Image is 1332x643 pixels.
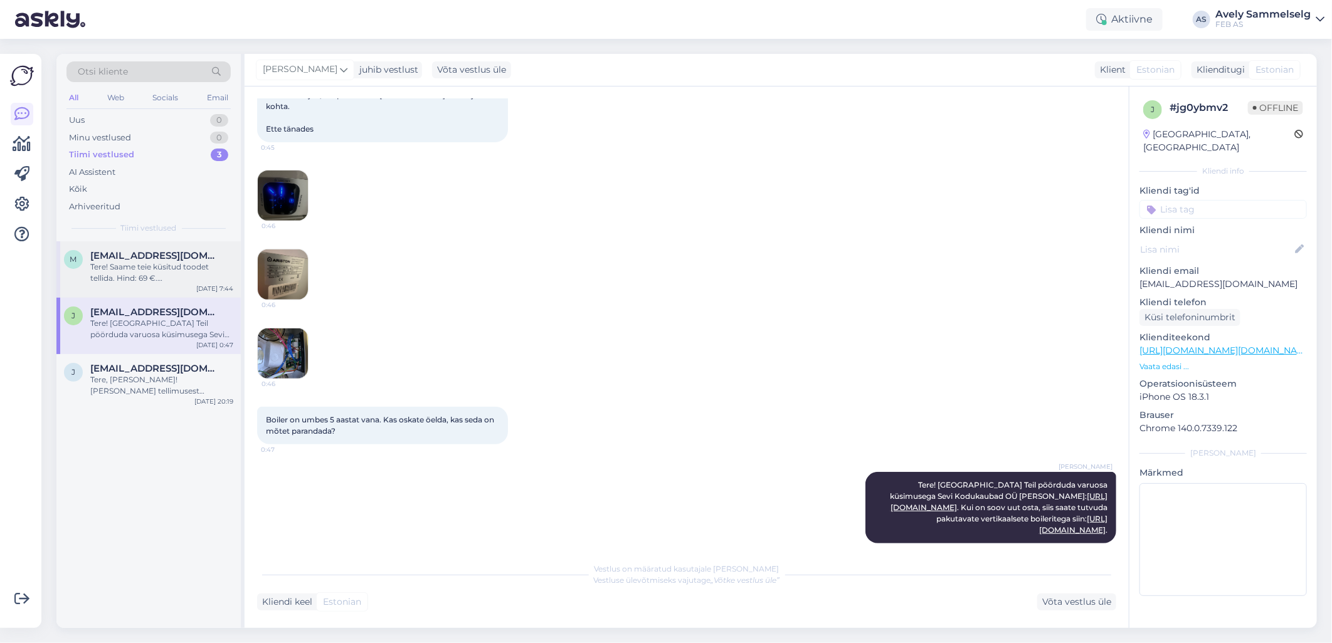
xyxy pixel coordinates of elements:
[1059,462,1113,471] span: [PERSON_NAME]
[69,183,87,196] div: Kõik
[258,170,308,221] img: Attachment
[1065,544,1113,553] span: 8:08
[90,306,221,318] span: jaanikaju@gmail.com
[1139,466,1307,479] p: Märkmed
[121,222,177,234] span: Tiimi vestlused
[1037,593,1116,610] div: Võta vestlus üle
[1139,345,1313,356] a: [URL][DOMAIN_NAME][DOMAIN_NAME]
[1139,409,1307,422] p: Brauser
[1086,8,1163,31] div: Aktiivne
[150,90,181,106] div: Socials
[69,114,85,127] div: Uus
[1139,224,1307,237] p: Kliendi nimi
[1136,63,1175,76] span: Estonian
[1139,422,1307,435] p: Chrome 140.0.7339.122
[1151,105,1155,114] span: j
[354,63,418,76] div: juhib vestlust
[69,132,131,144] div: Minu vestlused
[90,261,233,284] div: Tere! Saame teie küsitud toodet tellida. Hind: 69 €. [GEOGRAPHIC_DATA] on kuskil 2 nädalat. Kui s...
[258,328,308,379] img: Attachment
[66,90,81,106] div: All
[1139,264,1307,278] p: Kliendi email
[1095,63,1126,76] div: Klient
[266,415,496,436] span: Boiler on umbes 5 aastat vana. Kas oskate öelda, kas seda on mõtet parandada?
[262,300,309,310] span: 0:46
[71,367,75,377] span: j
[323,595,361,609] span: Estonian
[1215,9,1324,29] a: Avely SammelselgFEB AS
[90,318,233,340] div: Tere! [GEOGRAPHIC_DATA] Teil pöörduda varuosa küsimusega Sevi Kodukaubad OÜ [PERSON_NAME]: [URL][...
[595,564,780,573] span: Vestlus on määratud kasutajale [PERSON_NAME]
[1139,200,1307,219] input: Lisa tag
[1139,278,1307,291] p: [EMAIL_ADDRESS][DOMAIN_NAME]
[69,149,134,161] div: Tiimi vestlused
[1139,377,1307,390] p: Operatsioonisüsteem
[69,201,120,213] div: Arhiveeritud
[711,575,780,585] i: „Võtke vestlus üle”
[90,250,221,261] span: marialeier@gmail.com
[1139,361,1307,372] p: Vaata edasi ...
[262,221,309,231] span: 0:46
[594,575,780,585] span: Vestluse ülevõtmiseks vajutage
[210,132,228,144] div: 0
[261,143,308,152] span: 0:45
[204,90,231,106] div: Email
[261,445,308,454] span: 0:47
[1139,309,1240,326] div: Küsi telefoninumbrit
[1139,447,1307,459] div: [PERSON_NAME]
[1255,63,1294,76] span: Estonian
[196,284,233,293] div: [DATE] 7:44
[194,397,233,406] div: [DATE] 20:19
[1143,128,1294,154] div: [GEOGRAPHIC_DATA], [GEOGRAPHIC_DATA]
[90,374,233,397] div: Tere, [PERSON_NAME]! [PERSON_NAME] tellimusest eemaldada 5 termomootorit. Informeerin, et esimene...
[258,249,308,300] img: Attachment
[1215,9,1311,19] div: Avely Sammelselg
[211,149,228,161] div: 3
[262,379,309,389] span: 0:46
[1193,11,1210,28] div: AS
[432,61,511,78] div: Võta vestlus üle
[1192,63,1245,76] div: Klienditugi
[196,340,233,350] div: [DATE] 0:47
[1139,331,1307,344] p: Klienditeekond
[263,63,337,76] span: [PERSON_NAME]
[70,254,77,264] span: m
[1139,296,1307,309] p: Kliendi telefon
[1139,390,1307,404] p: iPhone OS 18.3.1
[1170,100,1248,115] div: # jg0ybmv2
[210,114,228,127] div: 0
[78,65,128,78] span: Otsi kliente
[71,311,75,320] span: j
[1248,101,1303,115] span: Offline
[257,595,312,609] div: Kliendi keel
[1140,243,1292,256] input: Lisa nimi
[105,90,127,106] div: Web
[1139,165,1307,177] div: Kliendi info
[1139,184,1307,197] p: Kliendi tag'id
[1215,19,1311,29] div: FEB AS
[10,64,34,88] img: Askly Logo
[890,480,1109,535] span: Tere! [GEOGRAPHIC_DATA] Teil pöörduda varuosa küsimusega Sevi Kodukaubad OÜ [PERSON_NAME]: . Kui ...
[69,166,115,179] div: AI Assistent
[90,363,221,374] span: johanneshelm1984@hotmail.com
